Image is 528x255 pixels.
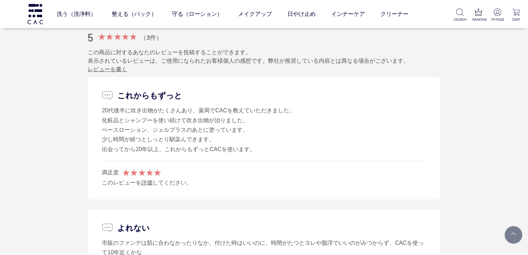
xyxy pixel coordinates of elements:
[88,48,440,65] p: この商品に対するあなたのレビューを投稿することができます。 表示されているレビューは、ご使用になられたお客様個人の感想です。弊社が推奨している内容とは異なる場合がございます。
[473,17,485,22] p: RANKING
[331,4,365,24] a: インナーケア
[510,17,522,22] p: CART
[102,168,119,177] div: 満足度
[102,222,426,234] p: よれない
[381,4,409,24] a: クリーナー
[26,4,44,24] img: logo
[491,8,503,22] a: MYPAGE
[88,66,128,72] a: レビューを書く
[102,90,426,101] p: これからもずっと
[454,8,466,22] a: SEARCH
[142,180,153,186] a: 評価
[57,4,96,24] a: 洗う（洗浄料）
[473,8,485,22] a: RANKING
[510,8,522,22] a: CART
[454,17,466,22] p: SEARCH
[491,17,503,22] p: MYPAGE
[288,4,316,24] a: 日やけ止め
[112,4,157,24] a: 整える（パック）
[102,106,426,154] div: 20代後半に吹き出物がたくさんあり、薬局でCACを教えていただきました。 化粧品とシャンプーを使い続けて吹き出物が治りました。 ベースローション、ジェルプラスのあとに塗っています。 少し時間が経...
[172,4,223,24] a: 守る（ローション）
[102,179,426,187] div: このレビューを してください。
[238,4,272,24] a: メイクアップ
